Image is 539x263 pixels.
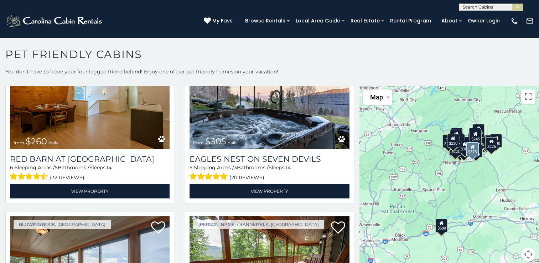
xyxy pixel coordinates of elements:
div: $345 [457,144,470,157]
span: Map [370,93,383,101]
a: About [438,15,461,26]
div: Sleeping Areas / Bathrooms / Sleeps: [10,164,170,182]
span: (20 reviews) [229,173,264,182]
a: Browse Rentals [242,15,289,26]
span: My Favs [212,17,233,25]
span: daily [48,140,58,145]
h3: Red Barn at Tiffanys Estate [10,154,170,164]
a: [PERSON_NAME] / Banner Elk, [GEOGRAPHIC_DATA] [193,220,324,229]
span: 3 [234,164,237,171]
span: 6 [10,164,13,171]
span: 5 [55,164,58,171]
a: Local Area Guide [292,15,344,26]
button: Change map style [363,89,392,105]
div: $380 [480,135,492,148]
img: phone-regular-white.png [511,17,518,25]
span: 5 [190,164,192,171]
a: Eagles Nest on Seven Devils [190,154,349,164]
a: View Property [10,184,170,198]
div: $355 [449,143,461,156]
div: $320 [472,124,484,137]
div: $310 [450,129,462,142]
img: Eagles Nest on Seven Devils [190,42,349,149]
div: $226 [485,137,497,151]
div: Sleeping Areas / Bathrooms / Sleeps: [190,164,349,182]
div: $245 [470,130,482,143]
span: 14 [286,164,291,171]
div: $230 [447,134,459,148]
a: Rental Program [387,15,435,26]
a: Red Barn at [GEOGRAPHIC_DATA] [10,154,170,164]
div: $260 [442,134,454,148]
div: $930 [490,134,502,148]
span: from [193,140,204,145]
a: My Favs [204,17,234,25]
div: $225 [449,142,461,156]
a: Blowing Rock, [GEOGRAPHIC_DATA] [14,220,111,229]
img: mail-regular-white.png [526,17,534,25]
span: from [14,140,24,145]
span: $260 [26,136,47,146]
button: Map camera controls [521,247,535,262]
button: Toggle fullscreen view [521,89,535,104]
a: Add to favorites [331,221,345,236]
span: 14 [107,164,112,171]
div: $580 [435,218,447,232]
a: Eagles Nest on Seven Devils from $305 daily [190,42,349,149]
div: $355 [470,144,482,158]
div: $325 [451,128,463,141]
img: White-1-2.png [5,14,104,28]
a: Owner Login [464,15,503,26]
a: Red Barn at Tiffanys Estate from $260 daily [10,42,170,149]
div: $360 [469,128,481,141]
a: Add to favorites [151,221,165,236]
span: $305 [205,136,226,146]
span: daily [228,140,238,145]
div: $305 [458,139,471,153]
div: $425 [450,130,462,143]
div: $375 [466,142,479,156]
a: View Property [190,184,349,198]
span: (32 reviews) [50,173,84,182]
img: Red Barn at Tiffanys Estate [10,42,170,149]
a: Real Estate [347,15,383,26]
